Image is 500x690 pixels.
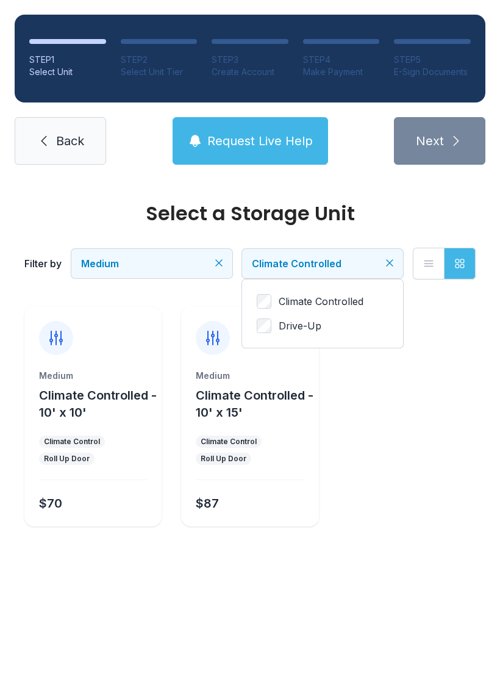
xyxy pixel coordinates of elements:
[121,66,198,78] div: Select Unit Tier
[71,249,232,278] button: Medium
[303,54,380,66] div: STEP 4
[212,66,288,78] div: Create Account
[279,318,321,333] span: Drive-Up
[252,257,341,270] span: Climate Controlled
[24,256,62,271] div: Filter by
[212,54,288,66] div: STEP 3
[394,66,471,78] div: E-Sign Documents
[257,318,271,333] input: Drive-Up
[24,204,476,223] div: Select a Storage Unit
[44,437,100,447] div: Climate Control
[44,454,90,464] div: Roll Up Door
[201,454,246,464] div: Roll Up Door
[29,54,106,66] div: STEP 1
[416,132,444,149] span: Next
[81,257,119,270] span: Medium
[303,66,380,78] div: Make Payment
[213,257,225,269] button: Clear filters
[39,388,157,420] span: Climate Controlled - 10' x 10'
[39,370,147,382] div: Medium
[201,437,257,447] div: Climate Control
[29,66,106,78] div: Select Unit
[257,294,271,309] input: Climate Controlled
[196,388,313,420] span: Climate Controlled - 10' x 15'
[121,54,198,66] div: STEP 2
[56,132,84,149] span: Back
[384,257,396,269] button: Clear filters
[242,249,403,278] button: Climate Controlled
[39,387,157,421] button: Climate Controlled - 10' x 10'
[196,495,219,512] div: $87
[279,294,363,309] span: Climate Controlled
[196,387,313,421] button: Climate Controlled - 10' x 15'
[196,370,304,382] div: Medium
[39,495,62,512] div: $70
[207,132,313,149] span: Request Live Help
[394,54,471,66] div: STEP 5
